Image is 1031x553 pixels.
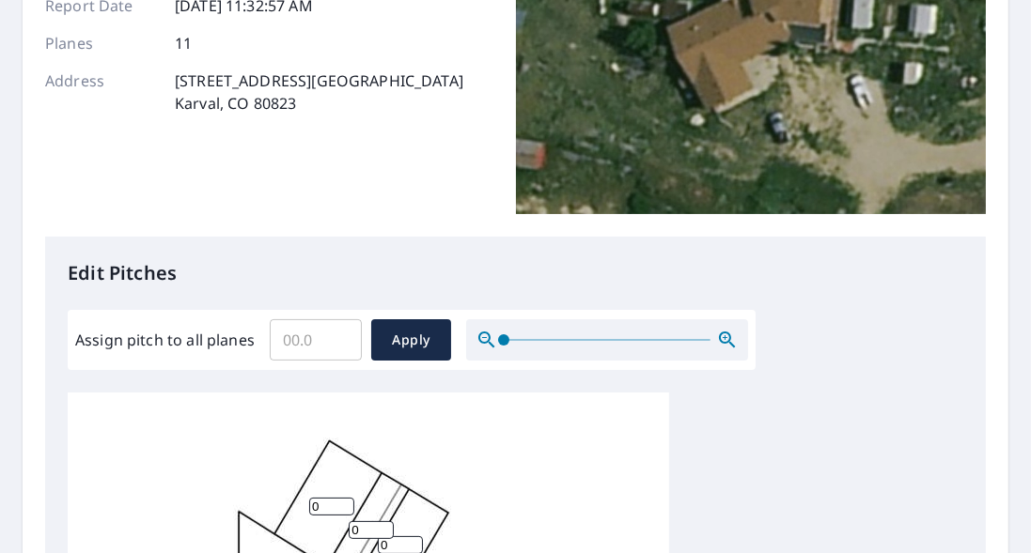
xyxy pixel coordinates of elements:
[175,69,463,115] p: [STREET_ADDRESS][GEOGRAPHIC_DATA] Karval, CO 80823
[45,32,158,54] p: Planes
[270,314,362,366] input: 00.0
[386,329,436,352] span: Apply
[75,329,255,351] label: Assign pitch to all planes
[175,32,192,54] p: 11
[68,259,963,287] p: Edit Pitches
[45,69,158,115] p: Address
[371,319,451,361] button: Apply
